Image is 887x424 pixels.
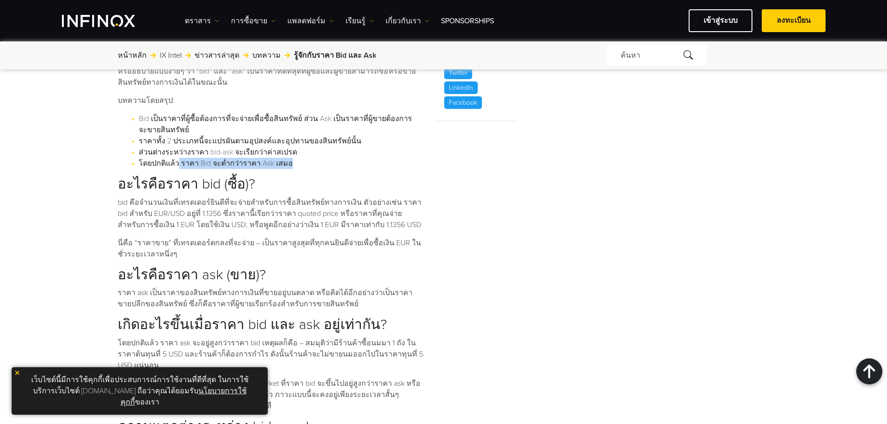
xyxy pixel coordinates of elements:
p: นี่คือ “ราคาขาย” ที่เทรดเดอร์ตกลงที่จะจ่าย – เป็นราคาสูงสุดที่ทุกคนยินดีจ่ายเพื่อซื้อเงิน EUR ในช... [118,237,424,260]
p: โดยปกติแล้ว ราคา ask จะอยู่สูงกว่าราคา bid เหตุผลก็คือ – สมมุติว่ามีร้านค้าซื้อนมมา 1 ถัง ในราคาต... [118,337,424,371]
h2: อะไรคือราคา ask (ขาย)? [118,267,424,284]
img: yellow close icon [14,370,20,376]
a: ข่าวสารล่าสุด [195,50,239,61]
p: LinkedIn [444,81,478,94]
p: Twitter [444,67,472,79]
a: แพลตฟอร์ม [287,15,334,27]
img: arrow-right [185,53,191,58]
a: ลงทะเบียน [762,9,826,32]
a: IX Intel [160,50,182,61]
a: Twitter [442,67,474,79]
p: Facebook [444,96,482,109]
a: ตราสาร [185,15,219,27]
img: arrow-right [150,53,156,58]
span: รู้จักกับราคา Bid และ Ask [294,50,376,61]
a: INFINOX Logo [62,15,157,27]
h2: อะไรคือราคา bid (ซื้อ)? [118,176,424,193]
p: bid คือจำนวนเงินที่เทรดเดอร์ยินดีที่จะจ่ายสำหรับการซื้อสินทรัพย์ทางการเงิน ตัวอย่างเช่น ราคา bid ... [118,197,424,230]
li: ราคาทั้ง 2 ประเภทนี้จะแปรผันตามอุปสงค์และอุปทานของสินทรัพย์นั้น [139,135,415,147]
li: Bid เป็นราคาที่ผู้ซื้อต้องการที่จะจ่ายเพื่อซื้อสินทรัพย์ ส่วน Ask เป็นราคาที่ผู้ขายต้องการจะขายสิ... [139,113,415,135]
a: เรียนรู้ [345,15,374,27]
li: ส่วนต่างระหว่างราคา bid-ask จะเรียกว่าค่าสเปรด [139,147,415,158]
p: หรืออธิบายแบบง่ายๆ ว่า “bid” และ “ask” เป็นราคาที่ดีที่สุดที่ผู้ซื้อและผู้ขายสามารถซื้อหรือขายสิน... [118,66,424,88]
img: arrow-right [243,53,249,58]
p: เว็บไซต์นี้มีการใช้คุกกี้เพื่อประสบการณ์การใช้งานที่ดีที่สุด ในการใช้บริการเว็บไซต์ [DOMAIN_NAME]... [16,372,263,410]
div: ค้นหา [607,45,706,66]
a: LinkedIn [442,81,480,94]
p: ราคา ask เป็นราคาของสินทรัพย์ทางการเงินที่ขายอยู่บนตลาด หรือคิดได้อีกอย่างว่าเป็นราคาขายปลีกของสิ... [118,287,424,310]
h2: เกิดอะไรขึ้นเมื่อราคา bid และ ask อยู่เท่ากัน? [118,316,424,334]
a: Sponsorships [441,15,494,27]
a: การซื้อขาย [231,15,276,27]
li: โดยปกติแล้ว ราคา Bid จะต่ำกว่าราคา Ask เสมอ [139,158,415,169]
a: เข้าสู่ระบบ [689,9,752,32]
img: arrow-right [284,53,290,58]
a: เกี่ยวกับเรา [386,15,429,27]
p: แต่ก็มีบางกรณีที่เกิดขึ้นได้ยาก เช่น crossed market ที่ราคา bid จะขึ้นไปอยู่สูงกว่าราคา ask หรือร... [118,378,424,411]
a: หน้าหลัก [118,50,147,61]
a: Facebook [442,96,484,109]
a: บทความ [252,50,281,61]
p: บทความโดยสรุป: [118,95,424,106]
